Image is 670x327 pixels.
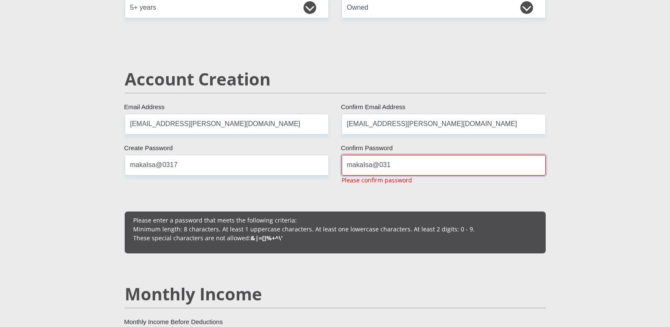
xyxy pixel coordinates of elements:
h2: Account Creation [125,69,546,89]
p: Please enter a password that meets the following criteria: Minimum length: 8 characters. At least... [133,216,537,242]
input: Email Address [125,114,329,135]
input: Confirm Email Address [342,114,546,135]
input: Create Password [125,155,329,176]
b: &|=[]%+^\' [251,234,283,242]
p: Please confirm password [342,176,412,184]
h2: Monthly Income [125,284,546,304]
input: Confirm Password [342,155,546,176]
